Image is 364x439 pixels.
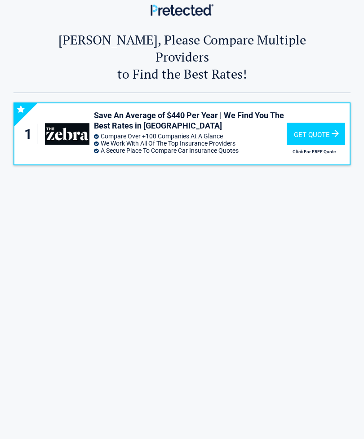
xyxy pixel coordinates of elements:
[45,123,89,145] img: thezebra's logo
[23,124,37,144] div: 1
[94,110,287,131] h3: Save An Average of $440 Per Year | We Find You The Best Rates in [GEOGRAPHIC_DATA]
[94,133,287,140] li: Compare Over +100 Companies At A Glance
[287,123,345,145] div: Get Quote
[94,140,287,147] li: We Work With All Of The Top Insurance Providers
[151,4,213,15] img: Main Logo
[94,147,287,154] li: A Secure Place To Compare Car Insurance Quotes
[287,149,342,154] h2: Click For FREE Quote
[42,31,323,82] h2: [PERSON_NAME], Please Compare Multiple Providers to Find the Best Rates!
